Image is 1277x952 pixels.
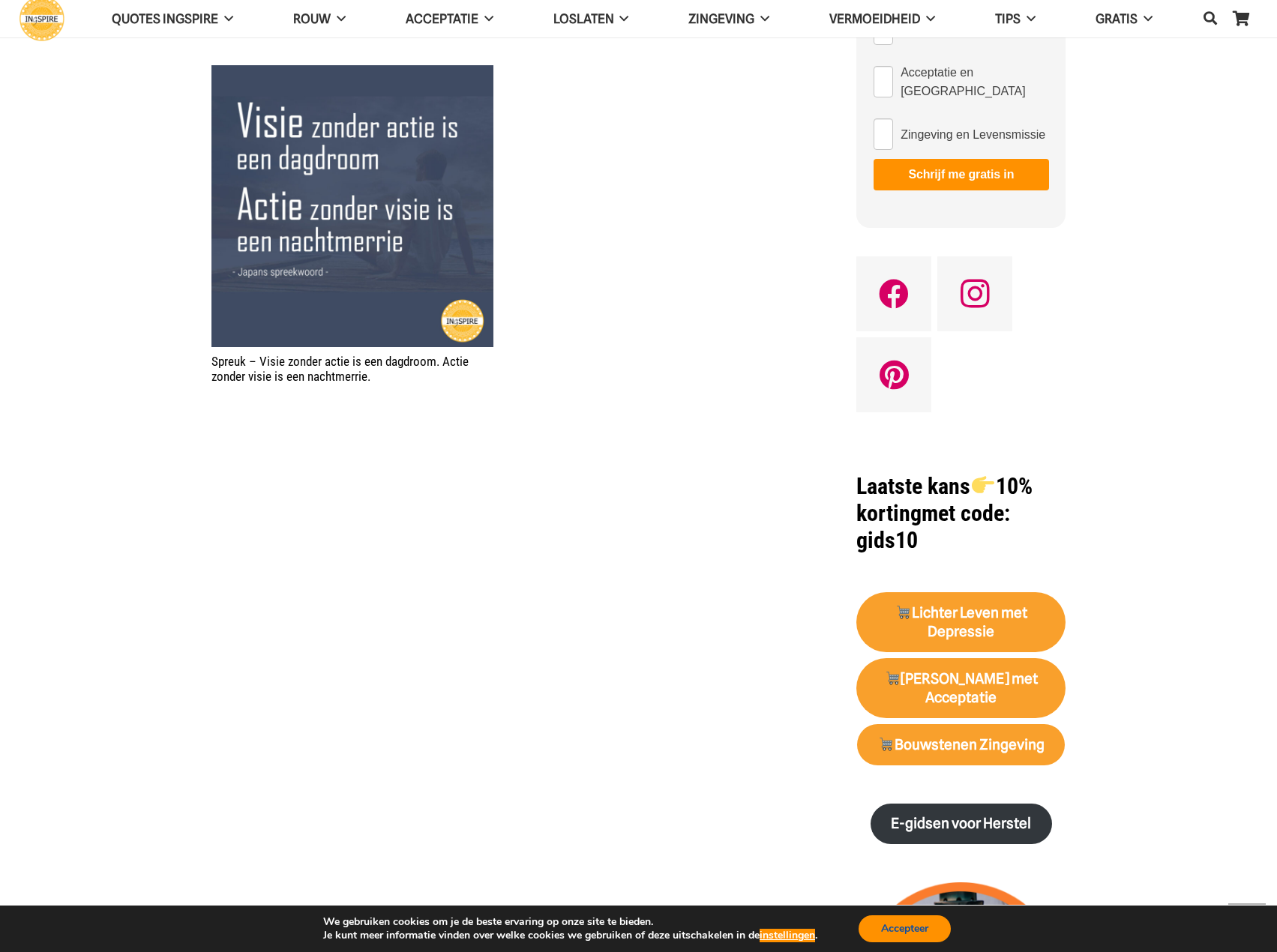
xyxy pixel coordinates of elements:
[874,66,893,97] input: Acceptatie en [GEOGRAPHIC_DATA]
[901,125,1045,144] span: Zingeving en Levensmissie
[760,929,815,942] button: instellingen
[211,65,493,347] img: Spreuk: Visie zonder actie is een dagdroom. Actie zonder visie is een nachtmerrie
[891,815,1031,832] strong: E-gidsen voor Herstel
[856,592,1066,652] a: 🛒Lichter Leven met Depressie
[293,11,331,26] span: ROUW
[406,11,478,26] span: Acceptatie
[1228,903,1266,941] a: Terug naar top
[871,804,1052,845] a: E-gidsen voor Herstel
[112,11,218,26] span: QUOTES INGSPIRE
[1195,1,1225,37] a: Zoeken
[896,605,910,619] img: 🛒
[323,915,817,929] p: We gebruiken cookies om je de beste ervaring op onze site te bieden.
[856,337,931,412] a: Pinterest
[1096,11,1138,26] span: GRATIS
[937,256,1012,331] a: Instagram
[856,473,1066,554] h1: met code: gids10
[688,11,754,26] span: Zingeving
[859,915,951,942] button: Accepteer
[884,670,1038,706] strong: [PERSON_NAME] met Acceptatie
[211,354,469,384] a: Spreuk – Visie zonder actie is een dagdroom. Actie zonder visie is een nachtmerrie.
[901,63,1048,100] span: Acceptatie en [GEOGRAPHIC_DATA]
[856,473,1033,526] strong: Laatste kans 10% korting
[553,11,614,26] span: Loslaten
[323,929,817,942] p: Je kunt meer informatie vinden over welke cookies we gebruiken of deze uitschakelen in de .
[895,604,1027,640] strong: Lichter Leven met Depressie
[878,736,1045,753] strong: Bouwstenen Zingeving
[995,11,1021,26] span: TIPS
[211,67,493,82] a: Spreuk – Visie zonder actie is een dagdroom. Actie zonder visie is een nachtmerrie.
[856,658,1066,718] a: 🛒[PERSON_NAME] met Acceptatie
[879,737,893,751] img: 🛒
[874,118,893,150] input: Zingeving en Levensmissie
[886,671,900,685] img: 🛒
[856,256,931,331] a: Facebook
[972,474,994,496] img: 👉
[829,11,920,26] span: VERMOEIDHEID
[857,724,1065,765] a: 🛒Bouwstenen Zingeving
[874,159,1048,190] button: Schrijf me gratis in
